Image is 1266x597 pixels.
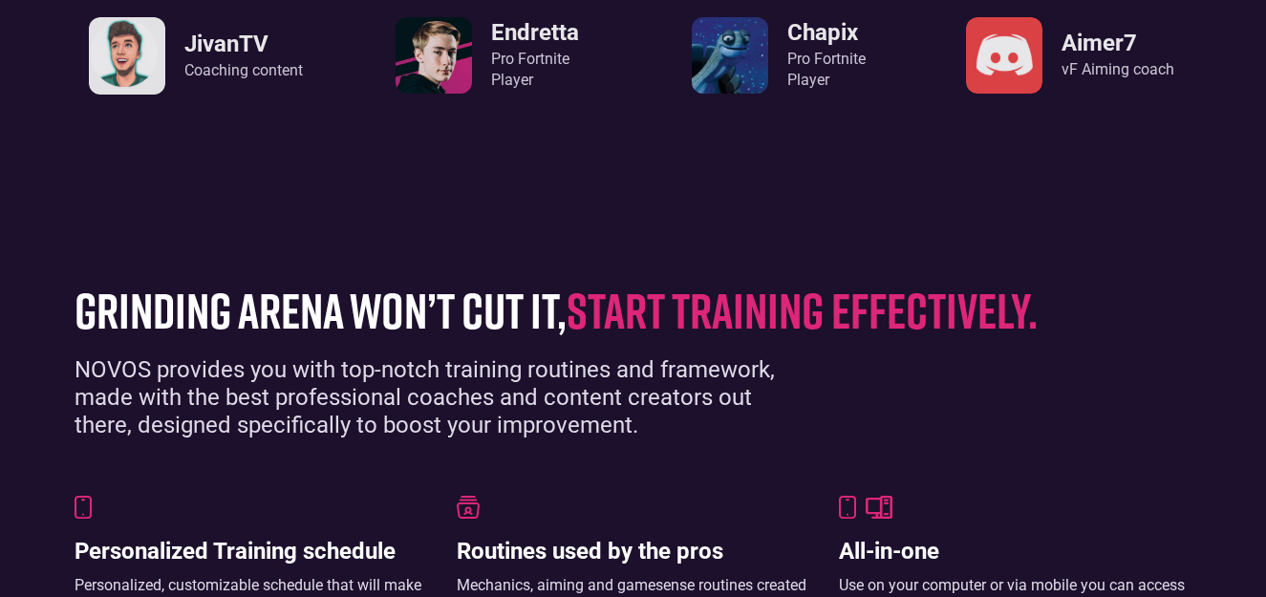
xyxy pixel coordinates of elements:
[949,17,1192,94] div: 3 / 8
[75,283,1164,337] h1: grinding arena won’t cut it,
[1062,30,1174,57] h3: Aimer7
[787,19,866,47] h3: Chapix
[692,17,866,94] a: ChapixPro FortnitePlayer
[1062,59,1174,80] div: vF Aiming coach
[184,60,303,81] div: Coaching content
[966,17,1174,94] a: Aimer7vF Aiming coach
[75,538,428,565] h3: Personalized Training schedule
[457,538,810,565] h3: Routines used by the pros
[366,17,610,94] div: 1 / 8
[184,31,303,58] h3: JivanTV
[839,538,1192,565] h3: All-in-one
[75,17,318,95] div: 8 / 8
[89,17,303,95] a: JivanTVCoaching content
[657,17,901,94] div: 2 / 8
[787,49,866,92] div: Pro Fortnite Player
[491,49,579,92] div: Pro Fortnite Player
[567,280,1038,339] span: start training effectively.
[75,356,810,438] div: NOVOS provides you with top-notch training routines and framework, made with the best professiona...
[491,19,579,47] h3: Endretta
[396,17,579,94] a: EndrettaPro FortnitePlayer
